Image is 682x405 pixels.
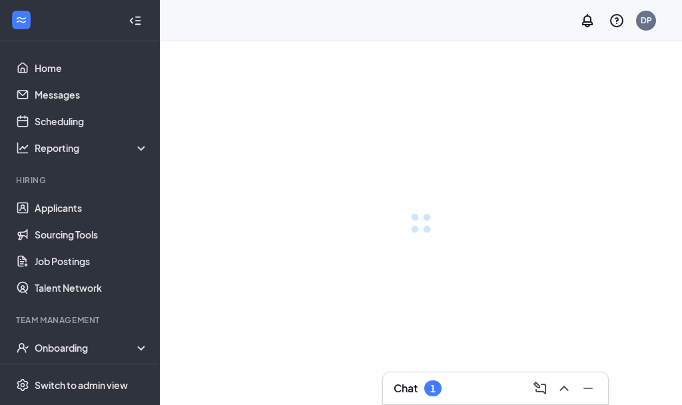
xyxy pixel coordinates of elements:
svg: Collapse [129,14,142,27]
svg: Settings [16,378,29,392]
div: Team Management [16,314,146,326]
svg: UserCheck [16,341,29,354]
div: 1 [430,383,436,394]
svg: Minimize [580,380,596,396]
h3: Chat [394,381,418,396]
button: ChevronUp [552,378,573,399]
div: DP [641,15,652,26]
a: Scheduling [35,108,149,135]
button: Minimize [576,378,597,399]
a: Team [35,361,149,388]
a: Job Postings [35,248,149,274]
svg: WorkstreamLogo [15,13,28,27]
a: Applicants [35,195,149,221]
a: Home [35,55,149,81]
button: ComposeMessage [528,378,549,399]
svg: ChevronUp [556,380,572,396]
a: Messages [35,81,149,108]
a: Talent Network [35,274,149,301]
svg: ComposeMessage [532,380,548,396]
svg: QuestionInfo [609,13,625,29]
svg: Analysis [16,141,29,155]
div: Onboarding [35,341,149,354]
svg: Notifications [579,13,595,29]
div: Hiring [16,175,146,186]
div: Switch to admin view [35,378,128,392]
div: Reporting [35,141,149,155]
a: Sourcing Tools [35,221,149,248]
